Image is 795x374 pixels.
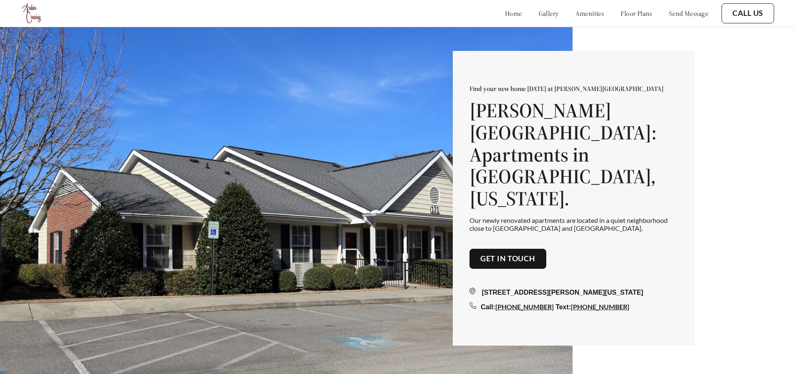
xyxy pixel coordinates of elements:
[571,303,629,311] a: [PHONE_NUMBER]
[732,9,763,18] a: Call Us
[469,216,678,232] p: Our newly renovated apartments are located in a quiet neighborhood close to [GEOGRAPHIC_DATA] and...
[469,249,546,269] button: Get in touch
[505,9,522,18] a: home
[469,84,678,93] p: Find your new home [DATE] at [PERSON_NAME][GEOGRAPHIC_DATA]
[722,3,774,23] button: Call Us
[555,303,571,311] span: Text:
[481,303,495,311] span: Call:
[469,288,678,298] div: [STREET_ADDRESS][PERSON_NAME][US_STATE]
[669,9,708,18] a: send message
[621,9,652,18] a: floor plans
[495,303,554,311] a: [PHONE_NUMBER]
[539,9,559,18] a: gallery
[21,2,43,25] img: logo.png
[469,99,678,210] h1: [PERSON_NAME][GEOGRAPHIC_DATA]: Apartments in [GEOGRAPHIC_DATA], [US_STATE].
[575,9,604,18] a: amenities
[480,254,535,263] a: Get in touch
